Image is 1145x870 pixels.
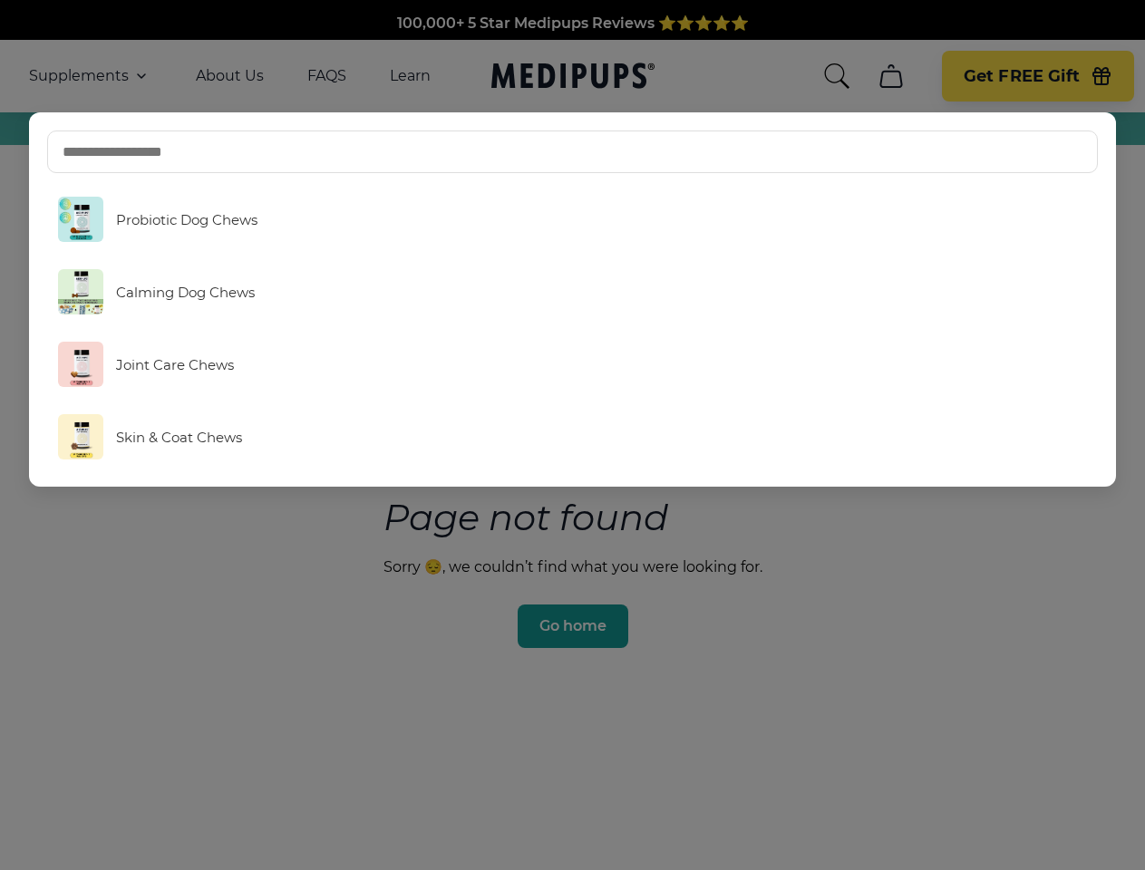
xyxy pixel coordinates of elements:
span: Joint Care Chews [116,356,234,373]
a: Joint Care Chews [47,333,1099,396]
span: Probiotic Dog Chews [116,211,257,228]
span: Calming Dog Chews [116,284,255,301]
img: Probiotic Dog Chews [58,197,103,242]
a: Calming Dog Chews [47,260,1099,324]
img: Calming Dog Chews [58,269,103,314]
a: Skin & Coat Chews [47,405,1099,469]
span: Skin & Coat Chews [116,429,242,446]
img: Skin & Coat Chews [58,414,103,459]
a: Probiotic Dog Chews [47,188,1099,251]
img: Joint Care Chews [58,342,103,387]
